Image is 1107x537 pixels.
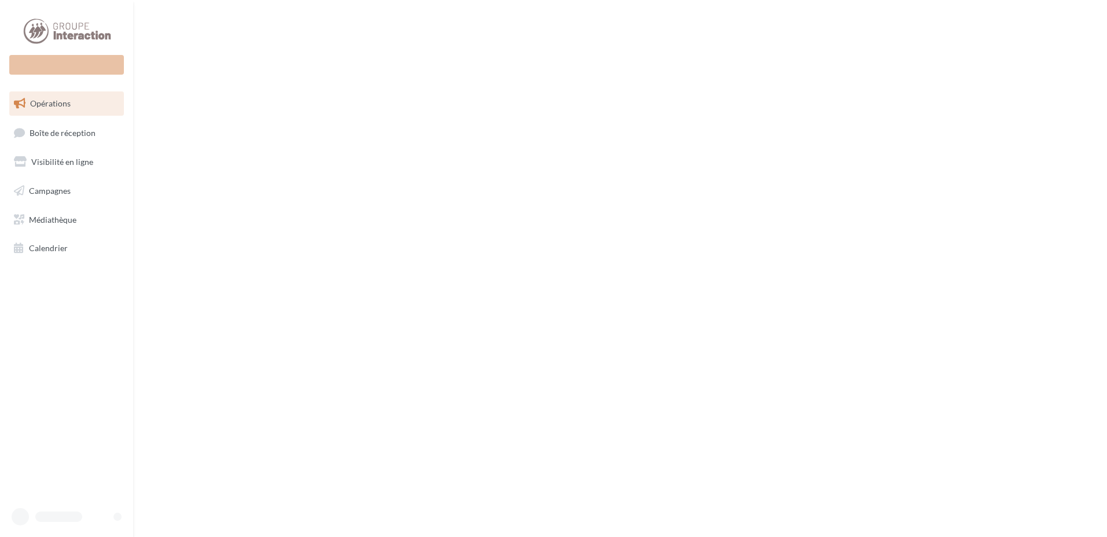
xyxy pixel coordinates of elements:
[7,179,126,203] a: Campagnes
[29,243,68,253] span: Calendrier
[7,208,126,232] a: Médiathèque
[31,157,93,167] span: Visibilité en ligne
[30,98,71,108] span: Opérations
[7,91,126,116] a: Opérations
[9,55,124,75] div: Nouvelle campagne
[29,186,71,196] span: Campagnes
[7,120,126,145] a: Boîte de réception
[29,214,76,224] span: Médiathèque
[30,127,96,137] span: Boîte de réception
[7,150,126,174] a: Visibilité en ligne
[7,236,126,260] a: Calendrier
